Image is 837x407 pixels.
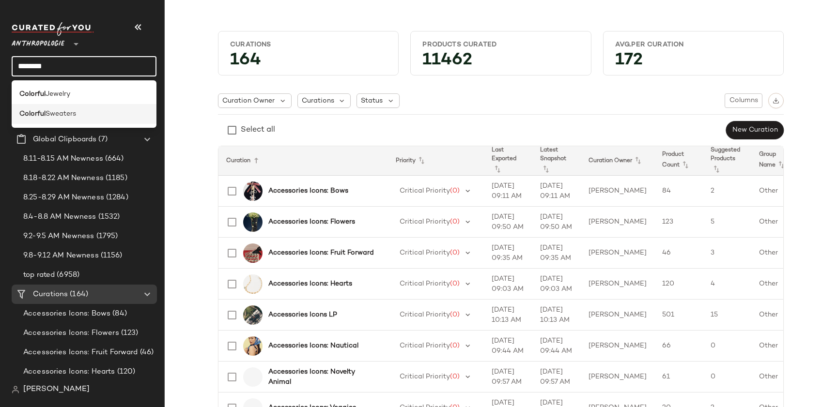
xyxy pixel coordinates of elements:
[241,124,275,136] div: Select all
[96,134,107,145] span: (7)
[450,373,460,380] span: (0)
[400,311,450,318] span: Critical Priority
[703,269,751,300] td: 4
[581,331,654,362] td: [PERSON_NAME]
[361,96,383,106] span: Status
[23,384,90,395] span: [PERSON_NAME]
[230,40,387,49] div: Curations
[55,270,79,281] span: (6958)
[703,362,751,392] td: 0
[23,250,99,261] span: 9.8-9.12 AM Newness
[138,347,154,358] span: (46)
[581,269,654,300] td: [PERSON_NAME]
[12,22,94,36] img: cfy_white_logo.C9jOOHJF.svg
[450,218,460,226] span: (0)
[302,96,334,106] span: Curations
[115,366,136,377] span: (120)
[46,89,70,99] span: Jewelry
[532,331,581,362] td: [DATE] 09:44 AM
[725,93,762,108] button: Columns
[532,300,581,331] td: [DATE] 10:13 AM
[581,362,654,392] td: [PERSON_NAME]
[33,134,96,145] span: Global Clipboards
[581,207,654,238] td: [PERSON_NAME]
[773,97,779,104] img: svg%3e
[268,248,374,258] b: Accessories Icons: Fruit Forward
[703,238,751,269] td: 3
[23,347,138,358] span: Accessories Icons: Fruit Forward
[484,269,532,300] td: [DATE] 09:03 AM
[726,121,784,139] button: New Curation
[751,176,800,207] td: Other
[450,187,460,195] span: (0)
[615,40,772,49] div: Avg.per Curation
[654,331,703,362] td: 66
[400,373,450,380] span: Critical Priority
[703,300,751,331] td: 15
[243,305,263,325] img: 102303997_012_b14
[581,238,654,269] td: [PERSON_NAME]
[23,153,103,165] span: 8.11-8.15 AM Newness
[23,211,96,223] span: 8.4-8.8 AM Newness
[484,146,532,176] th: Last Exported
[23,173,104,184] span: 8.18-8.22 AM Newness
[654,207,703,238] td: 123
[268,217,355,227] b: Accessories Icons: Flowers
[23,270,55,281] span: top rated
[268,367,376,387] b: Accessories Icons: Novelty Animal
[751,362,800,392] td: Other
[703,176,751,207] td: 2
[751,269,800,300] td: Other
[532,146,581,176] th: Latest Snapshot
[484,238,532,269] td: [DATE] 09:35 AM
[94,231,118,242] span: (1795)
[732,126,778,134] span: New Curation
[222,53,394,71] div: 164
[532,238,581,269] td: [DATE] 09:35 AM
[23,231,94,242] span: 9.2-9.5 AM Newness
[484,176,532,207] td: [DATE] 09:11 AM
[19,109,46,119] b: Colorful
[415,53,587,71] div: 11462
[450,311,460,318] span: (0)
[68,289,88,300] span: (164)
[581,176,654,207] td: [PERSON_NAME]
[450,280,460,287] span: (0)
[654,238,703,269] td: 46
[243,336,263,356] img: 99084824_040_b15
[484,331,532,362] td: [DATE] 09:44 AM
[654,176,703,207] td: 84
[751,331,800,362] td: Other
[400,187,450,195] span: Critical Priority
[729,97,758,105] span: Columns
[243,212,263,232] img: 90698549_030_b19
[103,153,124,165] span: (664)
[450,249,460,256] span: (0)
[33,289,68,300] span: Curations
[268,310,337,320] b: Accessories Icons LP
[110,308,127,319] span: (84)
[23,308,110,319] span: Accessories Icons: Bows
[243,181,263,201] img: 103521936_261_b
[703,146,751,176] th: Suggested Products
[422,40,579,49] div: Products Curated
[654,300,703,331] td: 501
[23,328,119,339] span: Accessories Icons: Flowers
[581,300,654,331] td: [PERSON_NAME]
[19,89,46,99] b: Colorful
[400,249,450,256] span: Critical Priority
[46,109,76,119] span: Sweaters
[243,274,263,294] img: 104664081_070_b
[581,146,654,176] th: Curation Owner
[703,207,751,238] td: 5
[400,280,450,287] span: Critical Priority
[751,238,800,269] td: Other
[268,186,348,196] b: Accessories Icons: Bows
[532,362,581,392] td: [DATE] 09:57 AM
[99,250,123,261] span: (1156)
[751,300,800,331] td: Other
[12,386,19,393] img: svg%3e
[654,269,703,300] td: 120
[400,218,450,226] span: Critical Priority
[532,207,581,238] td: [DATE] 09:50 AM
